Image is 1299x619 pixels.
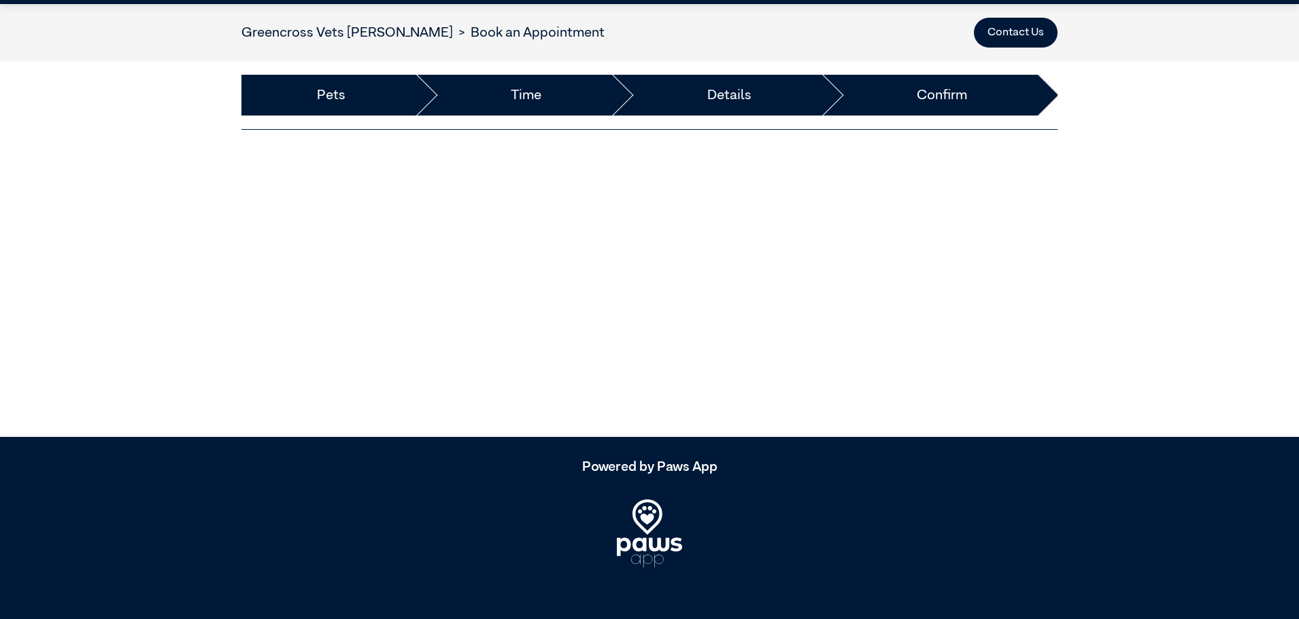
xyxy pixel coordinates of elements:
a: Pets [317,85,345,105]
nav: breadcrumb [241,22,605,43]
a: Time [511,85,541,105]
a: Greencross Vets [PERSON_NAME] [241,26,453,39]
a: Details [707,85,752,105]
img: PawsApp [617,499,682,567]
a: Confirm [917,85,967,105]
h5: Powered by Paws App [241,459,1058,475]
button: Contact Us [974,18,1058,48]
li: Book an Appointment [453,22,605,43]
